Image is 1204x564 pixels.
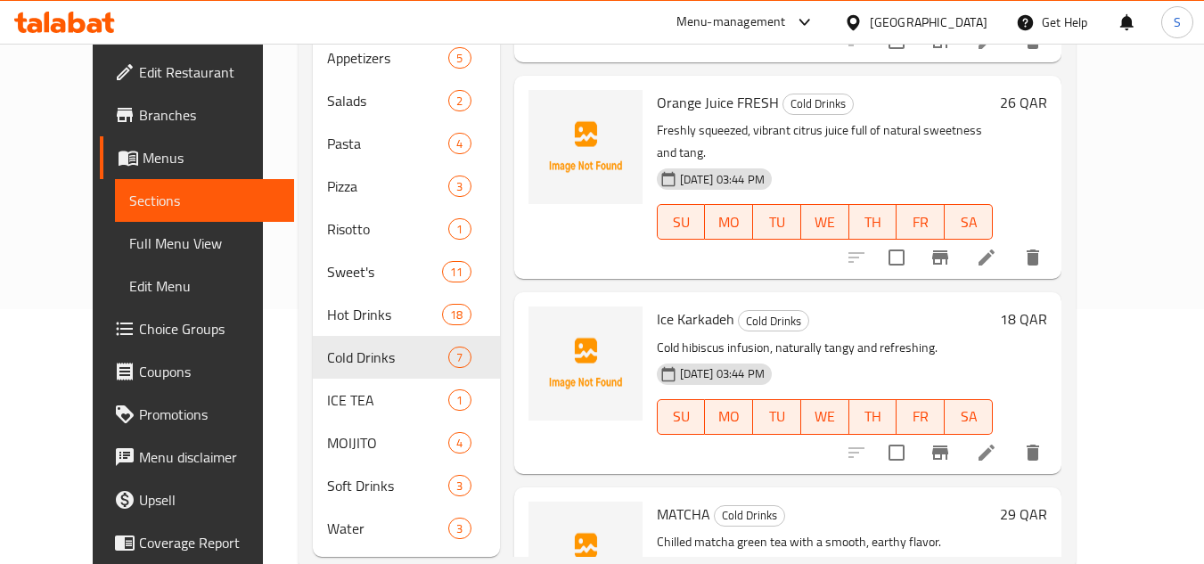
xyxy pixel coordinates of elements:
span: 4 [449,135,470,152]
span: FR [904,209,938,235]
span: Salads [327,90,449,111]
span: WE [808,404,842,429]
div: Sweet's11 [313,250,500,293]
span: TU [760,209,794,235]
img: Orange Juice FRESH [528,90,643,204]
span: Coverage Report [139,532,280,553]
div: items [448,176,471,197]
span: 3 [449,520,470,537]
a: Coupons [100,350,294,393]
span: MO [712,209,746,235]
p: Freshly squeezed, vibrant citrus juice full of natural sweetness and tang. [657,119,993,164]
button: TU [753,204,801,240]
span: [DATE] 03:44 PM [673,365,772,382]
span: SU [665,209,699,235]
button: MO [705,204,753,240]
div: items [448,518,471,539]
span: TU [760,404,794,429]
span: 3 [449,178,470,195]
span: Promotions [139,404,280,425]
span: Appetizers [327,47,449,69]
button: TH [849,204,897,240]
div: Appetizers5 [313,37,500,79]
button: SA [945,204,993,240]
span: SA [952,209,986,235]
a: Edit Menu [115,265,294,307]
button: SU [657,204,706,240]
span: 1 [449,221,470,238]
button: delete [1012,431,1054,474]
span: Upsell [139,489,280,511]
a: Edit menu item [976,247,997,268]
div: items [448,475,471,496]
span: Water [327,518,449,539]
span: Ice Karkadeh [657,306,734,332]
button: FR [897,399,945,435]
div: items [448,90,471,111]
div: items [442,261,471,282]
span: 5 [449,50,470,67]
div: Soft Drinks3 [313,464,500,507]
span: Pasta [327,133,449,154]
div: Cold Drinks [782,94,854,115]
span: [DATE] 03:44 PM [673,171,772,188]
span: Edit Menu [129,275,280,297]
span: TH [856,404,890,429]
div: Cold Drinks [327,347,449,368]
span: WE [808,209,842,235]
span: Edit Restaurant [139,61,280,83]
div: items [448,389,471,411]
button: delete [1012,236,1054,279]
span: Select to update [878,434,915,471]
div: Pasta4 [313,122,500,165]
a: Edit Restaurant [100,51,294,94]
div: MOIJITO4 [313,421,500,464]
span: Pizza [327,176,449,197]
a: Edit menu item [976,442,997,463]
span: 2 [449,93,470,110]
span: TH [856,209,890,235]
a: Menu disclaimer [100,436,294,478]
div: items [442,304,471,325]
span: Orange Juice FRESH [657,89,779,116]
div: ICE TEA1 [313,379,500,421]
div: Cold Drinks7 [313,336,500,379]
span: Full Menu View [129,233,280,254]
div: Cold Drinks [738,310,809,331]
span: Choice Groups [139,318,280,339]
span: Soft Drinks [327,475,449,496]
div: items [448,218,471,240]
span: SU [665,404,699,429]
a: Promotions [100,393,294,436]
span: MOIJITO [327,432,449,454]
span: Cold Drinks [715,505,784,526]
button: WE [801,204,849,240]
div: Water3 [313,507,500,550]
span: Coupons [139,361,280,382]
button: Branch-specific-item [919,236,962,279]
p: Chilled matcha green tea with a smooth, earthy flavor. [657,531,993,553]
a: Upsell [100,478,294,521]
div: items [448,347,471,368]
p: Cold hibiscus infusion, naturally tangy and refreshing. [657,337,993,359]
span: Hot Drinks [327,304,443,325]
button: SU [657,399,706,435]
span: Sweet's [327,261,443,282]
a: Coverage Report [100,521,294,564]
button: TH [849,399,897,435]
span: Menus [143,147,280,168]
a: Choice Groups [100,307,294,350]
h6: 29 QAR [1000,502,1047,527]
span: Menu disclaimer [139,446,280,468]
div: items [448,47,471,69]
span: 18 [443,307,470,323]
span: Cold Drinks [783,94,853,114]
button: Branch-specific-item [919,431,962,474]
span: Cold Drinks [739,311,808,331]
button: TU [753,399,801,435]
span: MATCHA [657,501,710,527]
